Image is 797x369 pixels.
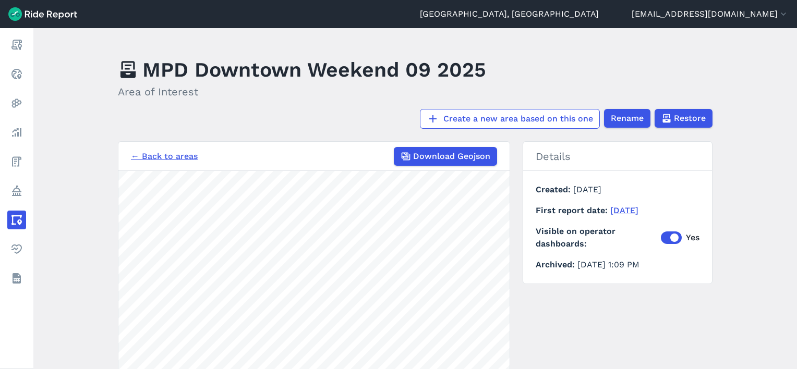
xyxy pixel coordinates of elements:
[611,112,644,125] span: Rename
[661,231,699,244] label: Yes
[7,240,26,259] a: Health
[536,225,661,250] span: Visible on operator dashboards
[536,205,610,215] span: First report date
[118,84,486,100] h2: Area of Interest
[655,109,713,128] button: Restore
[131,150,198,163] a: ← Back to areas
[413,150,490,163] span: Download Geojson
[674,112,706,125] span: Restore
[7,269,26,288] a: Datasets
[523,142,712,171] h2: Details
[573,185,601,194] span: [DATE]
[394,147,497,166] button: Download Geojson
[536,260,577,269] span: Archived
[7,35,26,54] a: Report
[7,123,26,142] a: Analyze
[7,152,26,171] a: Fees
[7,181,26,200] a: Policy
[420,8,599,20] a: [GEOGRAPHIC_DATA], [GEOGRAPHIC_DATA]
[577,260,639,269] span: [DATE] 1:09 PM
[8,7,77,21] img: Ride Report
[604,109,650,128] button: Rename
[536,185,573,194] span: Created
[420,109,600,129] a: Create a new area based on this one
[7,211,26,229] a: Areas
[632,8,789,20] button: [EMAIL_ADDRESS][DOMAIN_NAME]
[610,205,638,215] a: [DATE]
[7,94,26,113] a: Heatmaps
[118,55,486,84] h1: MPD Downtown Weekend 09 2025
[7,65,26,83] a: Realtime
